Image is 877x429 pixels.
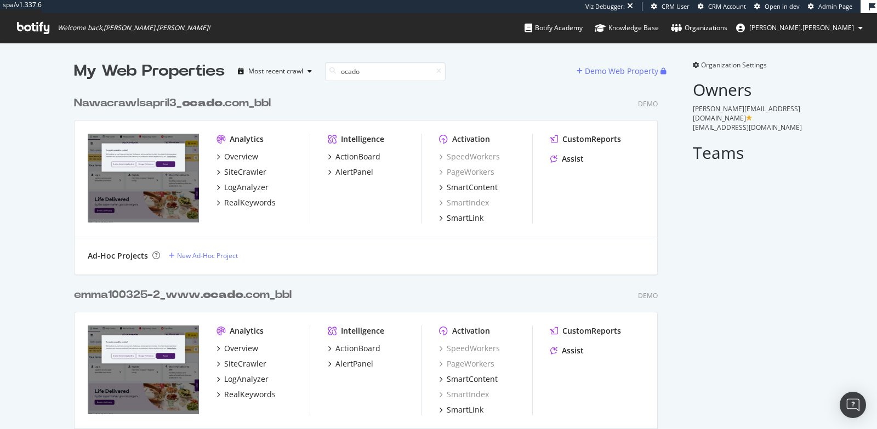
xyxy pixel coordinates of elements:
div: RealKeywords [224,197,276,208]
div: SmartLink [447,213,483,224]
a: CRM User [651,2,690,11]
a: Botify Academy [525,13,583,43]
h2: Owners [693,81,803,99]
a: RealKeywords [217,389,276,400]
div: LogAnalyzer [224,374,269,385]
span: CRM User [662,2,690,10]
div: My Web Properties [74,60,225,82]
div: SmartLink [447,404,483,415]
a: SmartContent [439,182,498,193]
a: SiteCrawler [217,167,266,178]
a: Organizations [671,13,727,43]
div: Activation [452,134,490,145]
div: ActionBoard [335,343,380,354]
a: Assist [550,345,584,356]
div: Overview [224,343,258,354]
a: Open in dev [754,2,800,11]
button: [PERSON_NAME].[PERSON_NAME] [727,19,872,37]
a: Overview [217,151,258,162]
div: SmartContent [447,374,498,385]
a: AlertPanel [328,358,373,369]
div: Demo [638,99,658,108]
a: New Ad-Hoc Project [169,251,238,260]
button: Most recent crawl [234,62,316,80]
a: SiteCrawler [217,358,266,369]
div: Intelligence [341,325,384,336]
span: CRM Account [708,2,746,10]
a: AlertPanel [328,167,373,178]
a: SmartLink [439,213,483,224]
button: Demo Web Property [577,62,660,80]
div: emma100325-2_www. .com_bbl [74,287,292,303]
input: Search [325,62,446,81]
div: Ad-Hoc Projects [88,250,148,261]
div: Activation [452,325,490,336]
a: emma100325-2_www.ocado.com_bbl [74,287,296,303]
a: ActionBoard [328,151,380,162]
a: ActionBoard [328,343,380,354]
div: AlertPanel [335,167,373,178]
div: SmartContent [447,182,498,193]
a: Demo Web Property [577,66,660,76]
a: PageWorkers [439,358,494,369]
div: Nawacrawlsapril3_ .com_bbl [74,95,271,111]
div: New Ad-Hoc Project [177,251,238,260]
a: SpeedWorkers [439,151,500,162]
a: RealKeywords [217,197,276,208]
span: Welcome back, [PERSON_NAME].[PERSON_NAME] ! [58,24,210,32]
a: CustomReports [550,134,621,145]
b: ocado [182,98,223,108]
div: Open Intercom Messenger [840,392,866,418]
div: Organizations [671,22,727,33]
div: Viz Debugger: [585,2,625,11]
div: ActionBoard [335,151,380,162]
a: Overview [217,343,258,354]
div: Analytics [230,134,264,145]
a: SmartLink [439,404,483,415]
div: Knowledge Base [595,22,659,33]
span: [PERSON_NAME][EMAIL_ADDRESS][DOMAIN_NAME] [693,104,800,123]
div: RealKeywords [224,389,276,400]
div: Assist [562,345,584,356]
div: Most recent crawl [248,68,303,75]
div: Intelligence [341,134,384,145]
div: Assist [562,153,584,164]
h2: Teams [693,144,803,162]
img: emma100325-2_www.ocado.com_bbl [88,325,199,414]
a: Knowledge Base [595,13,659,43]
span: Organization Settings [701,60,767,70]
div: CustomReports [562,325,621,336]
a: CustomReports [550,325,621,336]
a: CRM Account [698,2,746,11]
a: SmartContent [439,374,498,385]
a: PageWorkers [439,167,494,178]
a: Assist [550,153,584,164]
div: Demo [638,291,658,300]
span: emma.mcgillis [749,23,854,32]
span: Open in dev [765,2,800,10]
div: Overview [224,151,258,162]
div: Botify Academy [525,22,583,33]
div: CustomReports [562,134,621,145]
div: LogAnalyzer [224,182,269,193]
b: ocado [203,289,243,300]
a: Admin Page [808,2,852,11]
a: LogAnalyzer [217,374,269,385]
div: AlertPanel [335,358,373,369]
div: Demo Web Property [585,66,658,77]
div: SiteCrawler [224,167,266,178]
a: LogAnalyzer [217,182,269,193]
a: SmartIndex [439,389,489,400]
div: SiteCrawler [224,358,266,369]
span: [EMAIL_ADDRESS][DOMAIN_NAME] [693,123,802,132]
a: SmartIndex [439,197,489,208]
a: SpeedWorkers [439,343,500,354]
a: Nawacrawlsapril3_ocado.com_bbl [74,95,275,111]
span: Admin Page [818,2,852,10]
